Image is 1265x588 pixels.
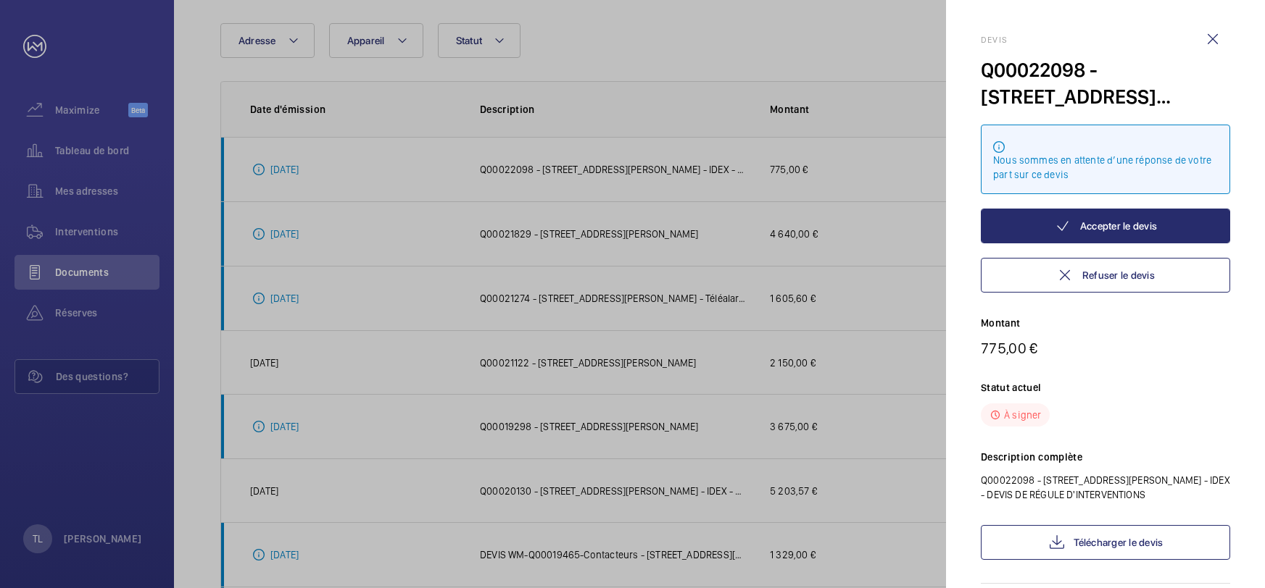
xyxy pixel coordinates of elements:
p: Description complète [981,450,1230,464]
button: Accepter le devis [981,209,1230,243]
button: Refuser le devis [981,258,1230,293]
div: Q00022098 - [STREET_ADDRESS][PERSON_NAME] - IDEX - DEVIS DE RÉGULE D'INTERVENTIONS [981,56,1230,110]
p: Q00022098 - [STREET_ADDRESS][PERSON_NAME] - IDEX - DEVIS DE RÉGULE D'INTERVENTIONS [981,473,1230,502]
div: Nous sommes en attente d’une réponse de votre part sur ce devis [993,153,1218,182]
p: À signer [1004,408,1041,422]
a: Télécharger le devis [981,525,1230,560]
p: Statut actuel [981,380,1230,395]
p: Montant [981,316,1230,330]
p: 775,00 € [981,339,1230,357]
h2: Devis [981,35,1230,45]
